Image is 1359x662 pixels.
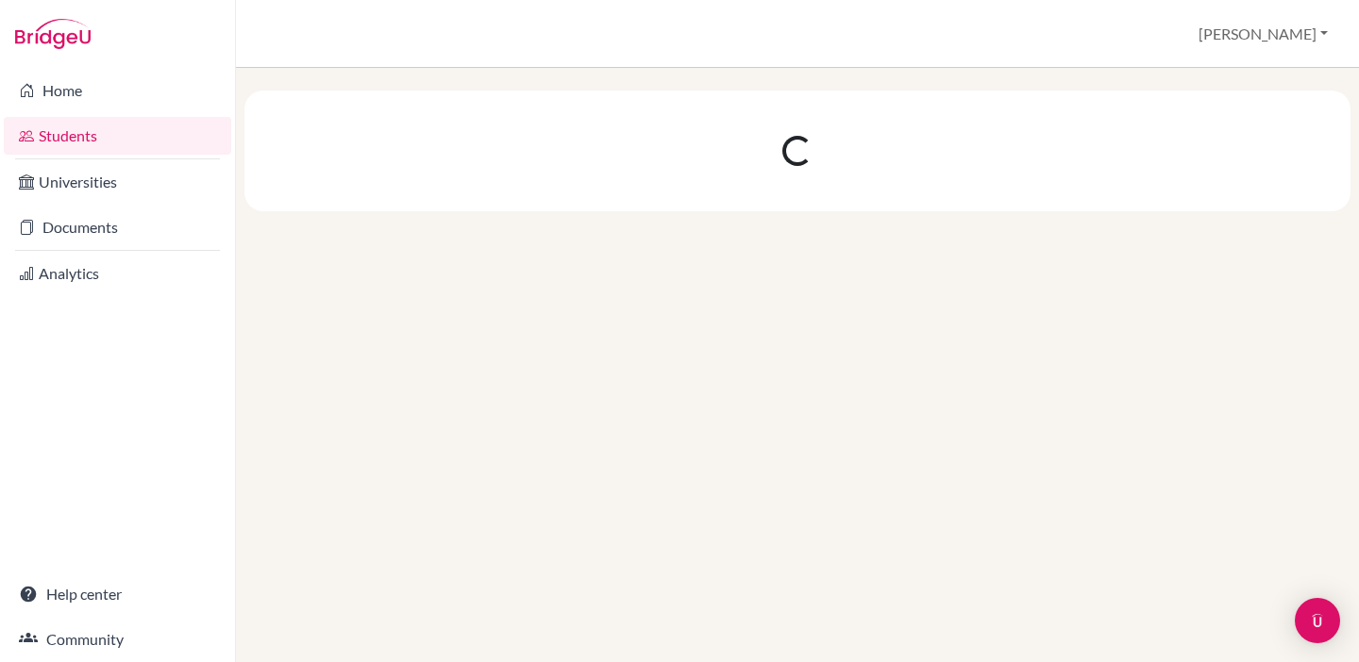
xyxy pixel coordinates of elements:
[15,19,91,49] img: Bridge-U
[1190,16,1336,52] button: [PERSON_NAME]
[4,117,231,155] a: Students
[4,255,231,292] a: Analytics
[1295,598,1340,643] div: Open Intercom Messenger
[4,208,231,246] a: Documents
[4,163,231,201] a: Universities
[4,621,231,658] a: Community
[4,72,231,109] a: Home
[4,575,231,613] a: Help center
